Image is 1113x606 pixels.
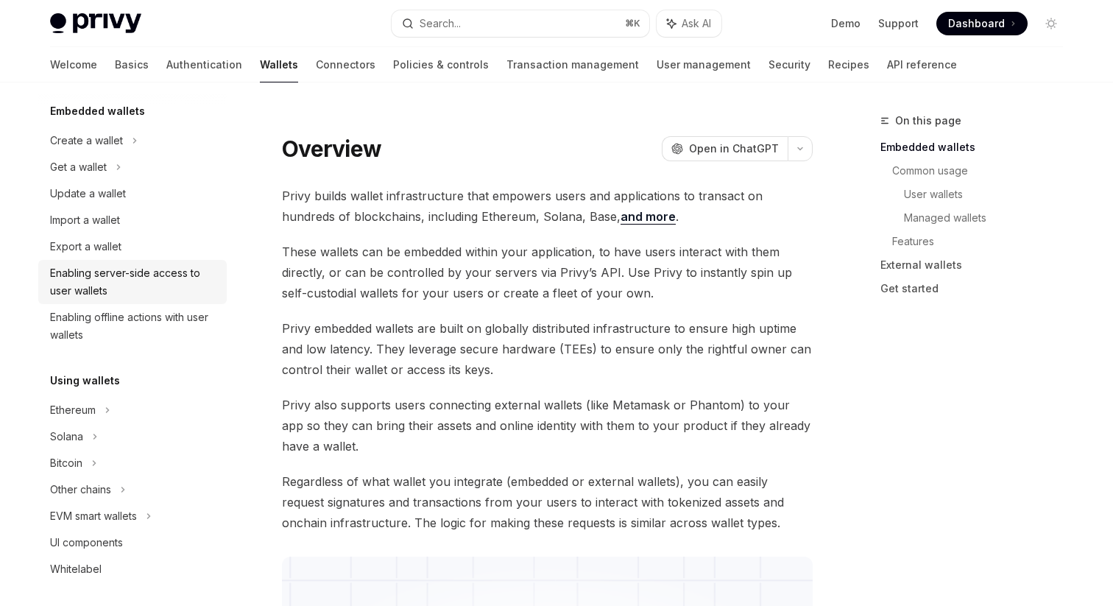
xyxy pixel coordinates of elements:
div: Update a wallet [50,185,126,202]
div: Create a wallet [50,132,123,149]
span: Ask AI [682,16,711,31]
h5: Using wallets [50,372,120,390]
a: Import a wallet [38,207,227,233]
a: Welcome [50,47,97,82]
div: Get a wallet [50,158,107,176]
a: Connectors [316,47,375,82]
a: API reference [887,47,957,82]
img: light logo [50,13,141,34]
a: Recipes [828,47,869,82]
a: Embedded wallets [880,135,1075,159]
div: Other chains [50,481,111,498]
a: Get started [880,277,1075,300]
a: Update a wallet [38,180,227,207]
span: Regardless of what wallet you integrate (embedded or external wallets), you can easily request si... [282,471,813,533]
a: UI components [38,529,227,556]
a: Support [878,16,919,31]
a: Authentication [166,47,242,82]
div: Bitcoin [50,454,82,472]
a: Basics [115,47,149,82]
h5: Embedded wallets [50,102,145,120]
a: External wallets [880,253,1075,277]
a: Managed wallets [904,206,1075,230]
a: Demo [831,16,861,31]
a: and more [621,209,676,225]
div: Whitelabel [50,560,102,578]
div: Enabling server-side access to user wallets [50,264,218,300]
span: Privy embedded wallets are built on globally distributed infrastructure to ensure high uptime and... [282,318,813,380]
a: Enabling server-side access to user wallets [38,260,227,304]
div: EVM smart wallets [50,507,137,525]
div: UI components [50,534,123,552]
a: Security [768,47,810,82]
a: Whitelabel [38,556,227,582]
div: Export a wallet [50,238,121,256]
a: User wallets [904,183,1075,206]
a: Transaction management [506,47,639,82]
button: Ask AI [657,10,721,37]
a: Dashboard [936,12,1028,35]
div: Ethereum [50,401,96,419]
div: Import a wallet [50,211,120,229]
a: Common usage [892,159,1075,183]
a: User management [657,47,751,82]
span: Privy builds wallet infrastructure that empowers users and applications to transact on hundreds o... [282,186,813,227]
span: ⌘ K [625,18,640,29]
button: Search...⌘K [392,10,649,37]
h1: Overview [282,135,381,162]
span: On this page [895,112,961,130]
span: Dashboard [948,16,1005,31]
div: Search... [420,15,461,32]
div: Enabling offline actions with user wallets [50,309,218,344]
button: Open in ChatGPT [662,136,788,161]
div: Solana [50,428,83,445]
button: Toggle dark mode [1039,12,1063,35]
a: Policies & controls [393,47,489,82]
a: Export a wallet [38,233,227,260]
a: Features [892,230,1075,253]
a: Enabling offline actions with user wallets [38,304,227,348]
span: These wallets can be embedded within your application, to have users interact with them directly,... [282,242,813,303]
span: Privy also supports users connecting external wallets (like Metamask or Phantom) to your app so t... [282,395,813,457]
span: Open in ChatGPT [689,141,779,156]
a: Wallets [260,47,298,82]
